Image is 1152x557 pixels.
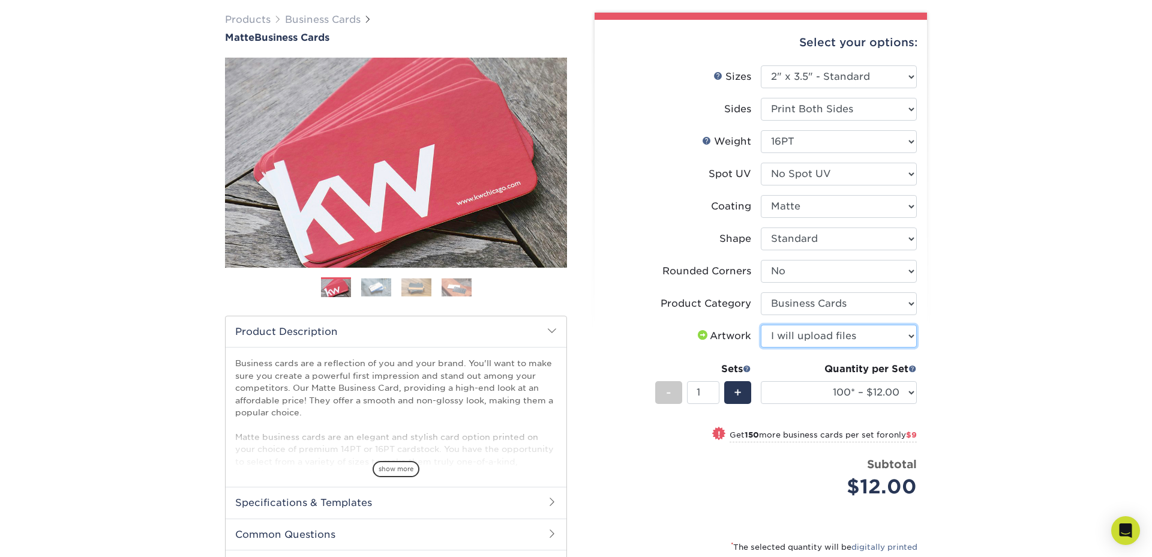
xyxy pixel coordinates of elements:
div: Select your options: [604,20,917,65]
div: Product Category [661,297,751,311]
img: Business Cards 02 [361,278,391,297]
span: + [734,384,742,402]
h2: Product Description [226,316,566,347]
div: $12.00 [770,472,917,501]
div: Sizes [713,70,751,84]
span: - [666,384,671,402]
span: $9 [906,430,917,439]
img: Business Cards 04 [442,278,472,297]
a: digitally printed [851,543,917,552]
span: only [889,430,917,439]
div: Sides [724,102,751,116]
div: Quantity per Set [761,362,917,376]
strong: 150 [745,430,759,439]
a: MatteBusiness Cards [225,32,567,43]
img: Business Cards 01 [321,273,351,303]
div: Open Intercom Messenger [1111,516,1140,545]
span: Matte [225,32,254,43]
div: Shape [719,232,751,246]
div: Weight [702,134,751,149]
div: Artwork [695,329,751,343]
div: Sets [655,362,751,376]
strong: Subtotal [867,457,917,471]
div: Rounded Corners [662,264,751,278]
span: show more [373,461,419,477]
h1: Business Cards [225,32,567,43]
span: ! [718,428,721,441]
div: Spot UV [709,167,751,181]
small: Get more business cards per set for [730,430,917,442]
h2: Specifications & Templates [226,487,566,518]
p: Business cards are a reflection of you and your brand. You'll want to make sure you create a powe... [235,357,557,528]
a: Business Cards [285,14,361,25]
a: Products [225,14,271,25]
small: The selected quantity will be [731,543,917,552]
h2: Common Questions [226,519,566,550]
img: Business Cards 03 [401,278,431,297]
div: Coating [711,199,751,214]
